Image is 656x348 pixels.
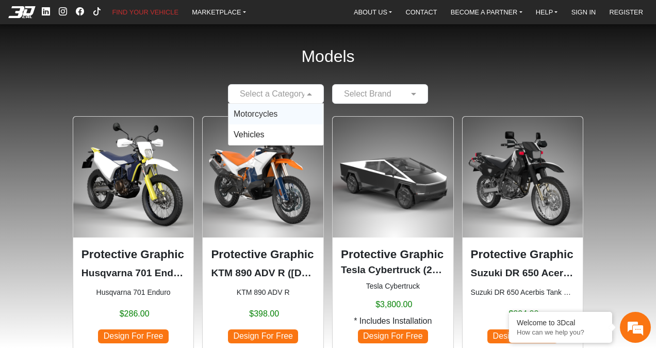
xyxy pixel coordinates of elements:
[228,103,324,146] ng-dropdown-panel: Options List
[228,329,298,343] span: Design For Free
[81,266,186,281] p: Husqvarna 701 Enduro (2016-2024)
[350,5,396,19] a: ABOUT US
[249,308,279,320] span: $398.00
[471,246,575,263] p: Protective Graphic Kit
[169,5,194,30] div: Minimize live chat window
[463,117,583,238] img: DR 650Acerbis Tank 6.6 Gl1996-2024
[234,109,277,118] span: Motorcycles
[73,117,194,238] img: 701 Enduronull2016-2024
[5,277,69,284] span: Conversation
[81,246,186,263] p: Protective Graphic Kit
[108,5,183,19] a: FIND YOUR VEHICLE
[509,308,538,320] span: $294.00
[211,287,315,298] small: KTM 890 ADV R
[375,298,412,311] span: $3,800.00
[341,246,445,263] p: Protective Graphic Kit
[358,329,428,343] span: Design For Free
[69,259,133,291] div: FAQs
[402,5,441,19] a: CONTACT
[517,319,604,327] div: Welcome to 3Dcal
[211,246,315,263] p: Protective Graphic Kit
[133,259,196,291] div: Articles
[203,117,323,238] img: 890 ADV R null2023-2025
[234,130,265,139] span: Vehicles
[471,266,575,281] p: Suzuki DR 650 Acerbis Tank 6.6 Gl (1996-2024)
[98,329,168,343] span: Design For Free
[5,223,196,259] textarea: Type your message and hit 'Enter'
[471,287,575,298] small: Suzuki DR 650 Acerbis Tank 6.6 Gl
[354,315,432,327] span: * Includes Installation
[60,98,142,196] span: We're online!
[532,5,562,19] a: HELP
[605,5,647,19] a: REGISTER
[341,281,445,292] small: Tesla Cybertruck
[188,5,250,19] a: MARKETPLACE
[487,329,557,343] span: Design For Free
[81,287,186,298] small: Husqvarna 701 Enduro
[567,5,600,19] a: SIGN IN
[341,263,445,278] p: Tesla Cybertruck (2024)
[447,5,527,19] a: BECOME A PARTNER
[211,266,315,281] p: KTM 890 ADV R (2023-2025)
[69,54,189,68] div: Chat with us now
[517,328,604,336] p: How can we help you?
[120,308,150,320] span: $286.00
[333,117,453,238] img: Cybertrucknull2024
[301,33,354,80] h2: Models
[11,53,27,69] div: Navigation go back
